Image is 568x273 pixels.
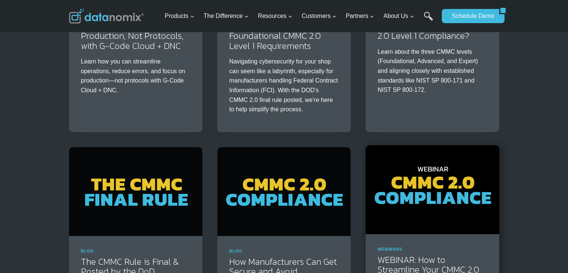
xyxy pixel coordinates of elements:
span: The Difference [204,11,249,21]
span: About Us [384,11,414,21]
img: Datanomix [69,9,144,24]
p: Navigating cybersecurity for your shop can seem like a labyrinth, especially for manufacturers ha... [229,57,339,114]
img: CMMC 2.0 Compliance [366,145,499,234]
nav: Primary Navigation [162,4,438,28]
img: How to streamline your CMMC 2.0 compliance [217,147,351,236]
a: WEBINAR: How to Focus On Production, Not Protocols, with G-Code Cloud + DNC [81,19,187,52]
img: The CMMC Rule is Final & Posted by the DoD [69,147,202,236]
p: Learn how you can streamline operations, reduce errors, and focus on production—not protocols wit... [81,57,190,95]
span: Customers [302,11,336,21]
span: Products [165,11,194,21]
a: Search [424,12,433,28]
a: Schedule Demo [442,9,499,23]
a: CHECKLIST: The 15 Foundational CMMC 2.0 Level 1 Requirements [229,19,321,52]
span: Partners [346,11,374,21]
span: Resources [258,11,292,21]
p: Learn about the three CMMC levels (Foundational, Advanced, and Expert) and aligning closely with ... [378,47,487,95]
